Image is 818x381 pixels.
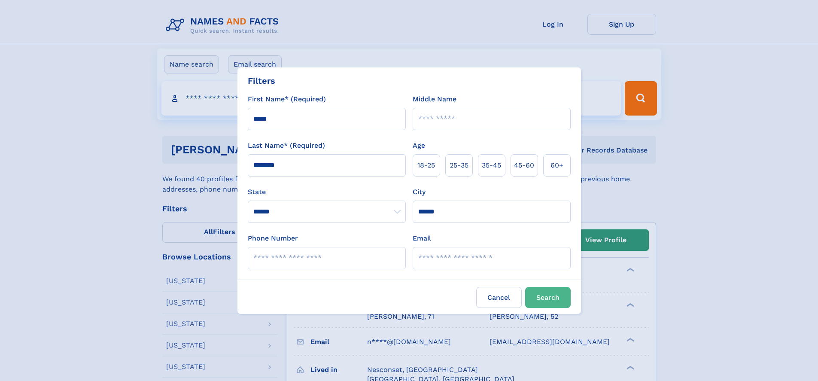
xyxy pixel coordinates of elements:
label: Phone Number [248,233,298,244]
label: State [248,187,406,197]
label: First Name* (Required) [248,94,326,104]
label: Cancel [476,287,522,308]
span: 35‑45 [482,160,501,171]
span: 45‑60 [514,160,534,171]
label: Last Name* (Required) [248,140,325,151]
label: Email [413,233,431,244]
label: City [413,187,426,197]
span: 60+ [550,160,563,171]
div: Filters [248,74,275,87]
span: 18‑25 [417,160,435,171]
span: 25‑35 [450,160,468,171]
button: Search [525,287,571,308]
label: Age [413,140,425,151]
label: Middle Name [413,94,456,104]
